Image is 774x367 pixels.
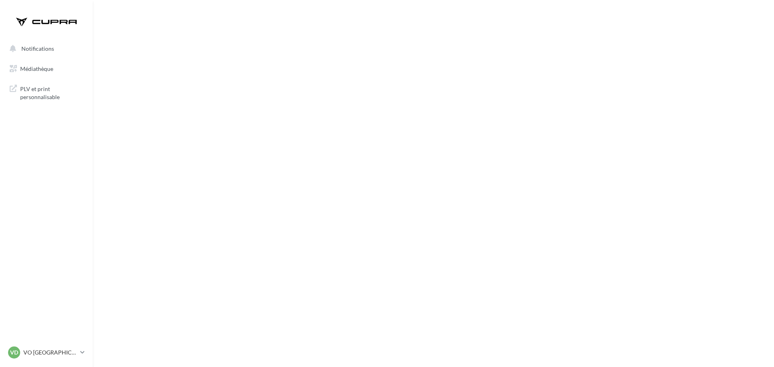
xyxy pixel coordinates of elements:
[23,348,77,357] p: VO [GEOGRAPHIC_DATA]
[21,45,54,52] span: Notifications
[6,345,86,360] a: VD VO [GEOGRAPHIC_DATA]
[5,60,88,77] a: Médiathèque
[10,348,18,357] span: VD
[20,83,83,101] span: PLV et print personnalisable
[5,40,85,57] button: Notifications
[20,65,53,72] span: Médiathèque
[5,80,88,104] a: PLV et print personnalisable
